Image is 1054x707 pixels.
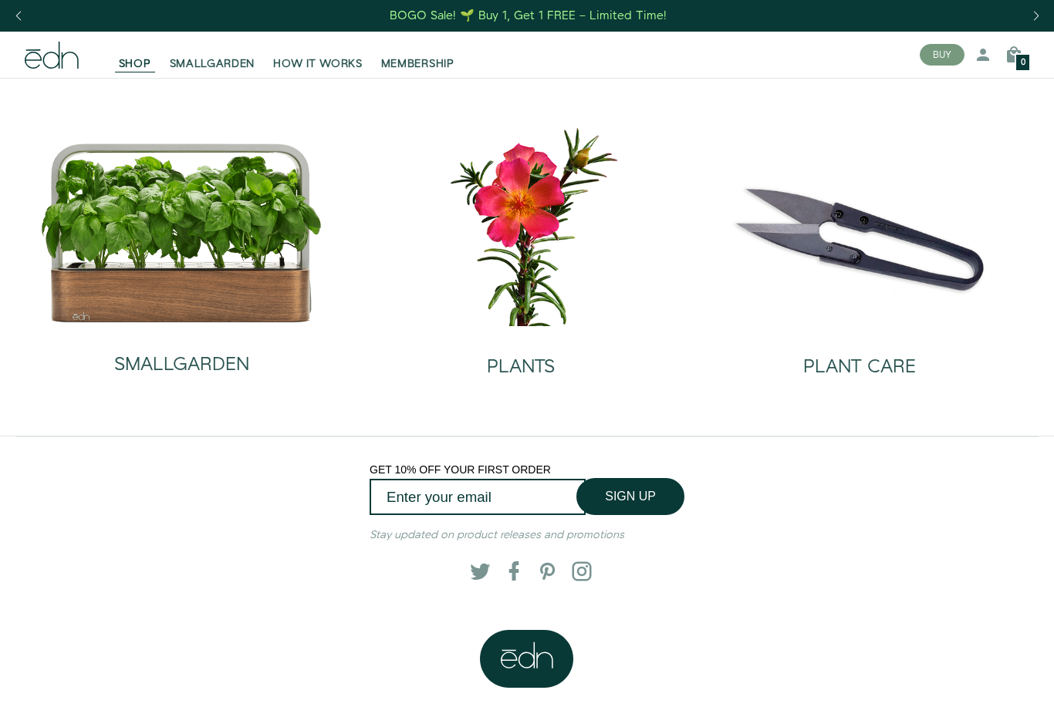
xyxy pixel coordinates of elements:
button: SIGN UP [576,478,684,515]
a: MEMBERSHIP [372,38,464,72]
a: PLANTS [363,326,677,389]
h2: SMALLGARDEN [114,355,249,375]
div: BOGO Sale! 🌱 Buy 1, Get 1 FREE – Limited Time! [390,8,667,24]
span: SMALLGARDEN [170,56,255,72]
span: HOW IT WORKS [273,56,362,72]
a: SMALLGARDEN [40,324,323,387]
a: SHOP [110,38,160,72]
em: Stay updated on product releases and promotions [370,527,624,543]
span: MEMBERSHIP [381,56,454,72]
span: GET 10% OFF YOUR FIRST ORDER [370,463,551,476]
a: PLANT CARE [703,326,1017,389]
a: BOGO Sale! 🌱 Buy 1, Get 1 FREE – Limited Time! [389,4,669,28]
a: SMALLGARDEN [160,38,265,72]
input: Enter your email [370,479,586,515]
a: HOW IT WORKS [264,38,371,72]
span: SHOP [119,56,151,72]
button: BUY [920,44,964,66]
h2: PLANT CARE [803,357,916,377]
span: 0 [1021,59,1025,67]
h2: PLANTS [487,357,555,377]
iframe: Opens a widget where you can find more information [934,661,1039,699]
